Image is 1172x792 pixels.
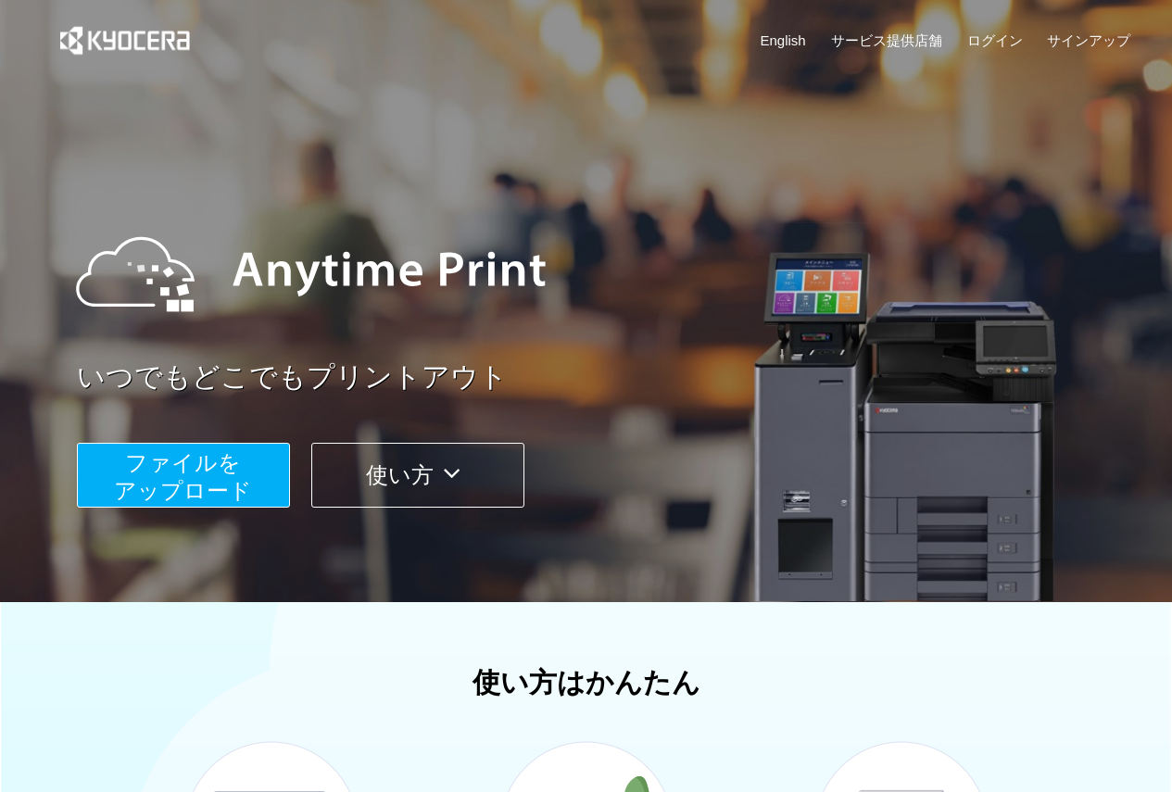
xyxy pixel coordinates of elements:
[77,443,290,508] button: ファイルを​​アップロード
[967,31,1023,50] a: ログイン
[1047,31,1130,50] a: サインアップ
[77,358,1142,397] a: いつでもどこでもプリントアウト
[114,450,252,503] span: ファイルを ​​アップロード
[311,443,524,508] button: 使い方
[831,31,942,50] a: サービス提供店舗
[761,31,806,50] a: English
